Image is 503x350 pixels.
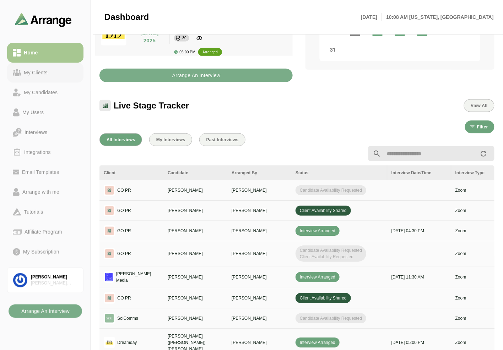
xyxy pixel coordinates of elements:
[20,188,62,196] div: Arrange with me
[168,250,223,257] p: [PERSON_NAME]
[21,68,50,77] div: My Clients
[117,339,137,346] p: Dreamday
[104,337,115,348] img: logo
[99,133,142,146] button: All Interviews
[464,99,494,112] button: View All
[104,313,115,324] img: logo
[134,30,166,44] p: [DATE] 2025
[168,274,223,280] p: [PERSON_NAME]
[296,245,366,262] span: Candidate Availability Requested Client Availability Requested
[7,202,83,222] a: Tutorials
[182,35,186,42] div: 30
[206,137,239,142] span: Past Interviews
[7,83,83,102] a: My Candidates
[104,271,114,283] img: logo
[168,207,223,214] p: [PERSON_NAME]
[31,280,77,286] div: [PERSON_NAME] Associates
[168,228,223,234] p: [PERSON_NAME]
[20,248,62,256] div: My Subscription
[296,206,351,216] span: Client Availability Shared
[296,226,340,236] span: Interview Arranged
[20,108,47,117] div: My Users
[104,225,115,237] img: logo
[117,228,131,234] p: GO PR
[465,121,494,133] button: Filter
[149,133,192,146] button: My Interviews
[232,250,287,257] p: [PERSON_NAME]
[232,315,287,322] p: [PERSON_NAME]
[114,100,189,111] span: Live Stage Tracker
[232,295,287,301] p: [PERSON_NAME]
[104,185,115,196] img: logo
[31,274,77,280] div: [PERSON_NAME]
[296,293,351,303] span: Client Availability Shared
[296,313,366,323] span: Candidate Availability Requested
[117,250,131,257] p: GO PR
[480,149,488,158] i: appended action
[21,148,54,157] div: Integrations
[21,88,60,97] div: My Candidates
[117,207,131,214] p: GO PR
[296,185,366,195] span: Candidate Availability Requested
[15,13,72,27] img: arrangeai-name-small-logo.4d2b8aee.svg
[199,133,245,146] button: Past Interviews
[168,187,223,193] p: [PERSON_NAME]
[328,45,338,55] span: Sunday, August 31, 2025
[21,208,46,216] div: Tutorials
[232,187,287,193] p: [PERSON_NAME]
[117,295,131,301] p: GO PR
[22,228,65,236] div: Affiliate Program
[104,205,115,216] img: logo
[156,137,185,142] span: My Interviews
[391,274,447,280] p: [DATE] 11:30 AM
[168,170,223,176] div: Candidate
[104,12,149,22] span: Dashboard
[21,304,70,318] b: Arrange An Interview
[391,228,447,234] p: [DATE] 04:30 PM
[104,170,159,176] div: Client
[232,207,287,214] p: [PERSON_NAME]
[7,222,83,242] a: Affiliate Program
[21,48,40,57] div: Home
[7,122,83,142] a: Interviews
[99,69,293,82] button: Arrange An Interview
[7,242,83,262] a: My Subscription
[477,124,488,129] span: Filter
[117,187,131,193] p: GO PR
[7,182,83,202] a: Arrange with me
[116,271,159,283] p: [PERSON_NAME] Media
[22,128,50,137] div: Interviews
[7,142,83,162] a: Integrations
[296,170,383,176] div: Status
[232,339,287,346] p: [PERSON_NAME]
[19,168,62,176] div: Email Templates
[174,50,195,54] div: 05:00 PM
[391,339,447,346] p: [DATE] 05:00 PM
[168,295,223,301] p: [PERSON_NAME]
[202,49,218,56] div: arranged
[106,137,135,142] span: All Interviews
[391,170,447,176] div: Interview Date/Time
[117,315,138,322] p: SolComms
[168,315,223,322] p: [PERSON_NAME]
[232,274,287,280] p: [PERSON_NAME]
[104,292,115,304] img: logo
[7,102,83,122] a: My Users
[104,248,115,259] img: logo
[9,304,82,318] button: Arrange An Interview
[296,338,340,348] span: Interview Arranged
[471,103,488,108] span: View All
[232,170,287,176] div: Arranged By
[7,63,83,83] a: My Clients
[382,13,494,21] p: 10:08 AM [US_STATE], [GEOGRAPHIC_DATA]
[7,162,83,182] a: Email Templates
[7,43,83,63] a: Home
[7,267,83,293] a: [PERSON_NAME][PERSON_NAME] Associates
[361,13,382,21] p: [DATE]
[232,228,287,234] p: [PERSON_NAME]
[296,272,340,282] span: Interview Arranged
[172,69,221,82] b: Arrange An Interview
